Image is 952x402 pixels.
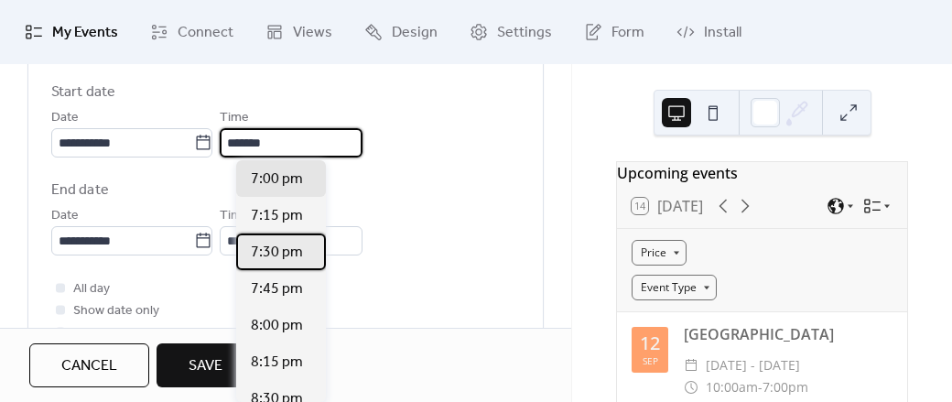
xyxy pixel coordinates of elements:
[643,356,658,365] div: Sep
[570,7,658,57] a: Form
[704,22,741,44] span: Install
[29,343,149,387] button: Cancel
[251,205,303,227] span: 7:15 pm
[73,278,110,300] span: All day
[251,315,303,337] span: 8:00 pm
[178,22,233,44] span: Connect
[640,334,660,353] div: 12
[251,242,303,264] span: 7:30 pm
[11,7,132,57] a: My Events
[456,7,566,57] a: Settings
[351,7,451,57] a: Design
[617,162,907,184] div: Upcoming events
[73,322,153,344] span: Hide end time
[73,300,159,322] span: Show date only
[763,376,808,398] span: 7:00pm
[663,7,755,57] a: Install
[61,355,117,377] span: Cancel
[136,7,247,57] a: Connect
[51,81,115,103] div: Start date
[611,22,644,44] span: Form
[157,343,254,387] button: Save
[51,49,145,71] span: Date and time
[758,376,763,398] span: -
[51,179,109,201] div: End date
[251,168,303,190] span: 7:00 pm
[52,22,118,44] span: My Events
[293,22,332,44] span: Views
[684,324,834,344] a: [GEOGRAPHIC_DATA]
[252,7,346,57] a: Views
[251,278,303,300] span: 7:45 pm
[497,22,552,44] span: Settings
[706,354,800,376] span: [DATE] - [DATE]
[392,22,438,44] span: Design
[251,352,303,374] span: 8:15 pm
[220,205,249,227] span: Time
[51,205,79,227] span: Date
[220,107,249,129] span: Time
[189,355,222,377] span: Save
[684,354,698,376] div: ​
[684,376,698,398] div: ​
[706,376,758,398] span: 10:00am
[51,107,79,129] span: Date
